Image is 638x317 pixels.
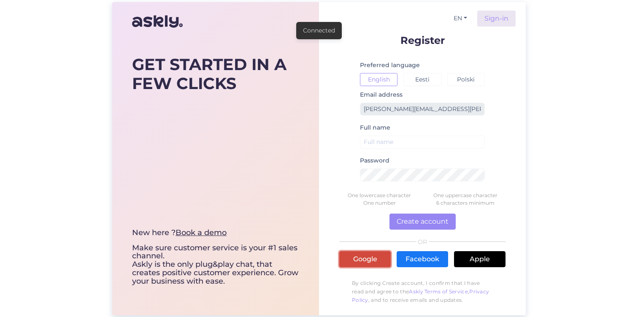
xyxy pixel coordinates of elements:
[352,288,489,303] a: Privacy Policy
[409,288,468,295] a: Askly Terms of Service
[176,228,227,237] a: Book a demo
[360,61,420,70] label: Preferred language
[360,103,485,116] input: Enter email
[422,192,508,199] div: One uppercase character
[454,251,506,267] a: Apple
[339,275,506,309] p: By clicking Create account, I confirm that I have read and agree to the , , and to receive emails...
[132,229,299,237] div: New here ?
[403,73,441,86] button: Eesti
[339,35,506,46] p: Register
[360,123,390,132] label: Full name
[416,239,429,245] span: OR
[360,73,397,86] button: English
[336,192,422,199] div: One lowercase character
[132,55,299,93] div: GET STARTED IN A FEW CLICKS
[360,90,403,99] label: Email address
[447,73,485,86] button: Polski
[132,11,183,32] img: Askly
[132,229,299,286] div: Make sure customer service is your #1 sales channel. Askly is the only plug&play chat, that creat...
[360,135,485,149] input: Full name
[389,214,456,230] button: Create account
[422,199,508,207] div: 6 characters minimum
[397,251,448,267] a: Facebook
[336,199,422,207] div: One number
[450,12,470,24] button: EN
[339,251,391,267] a: Google
[477,11,516,27] a: Sign-in
[303,26,335,35] div: Connected
[360,156,389,165] label: Password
